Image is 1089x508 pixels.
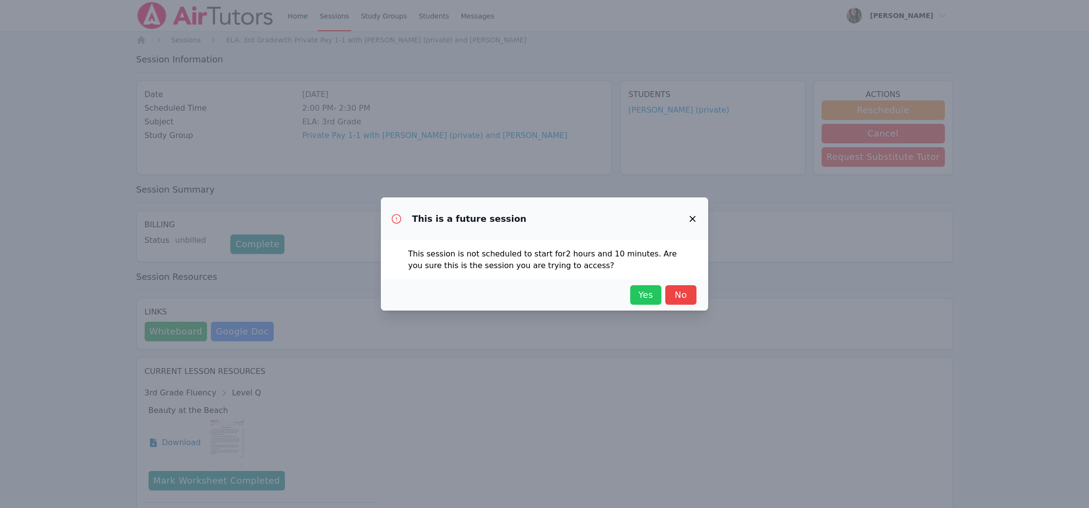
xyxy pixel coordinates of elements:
button: No [665,285,696,305]
span: Yes [635,288,657,302]
span: No [670,288,692,302]
p: This session is not scheduled to start for 2 hours and 10 minutes . Are you sure this is the sess... [408,248,681,272]
button: Yes [630,285,661,305]
h3: This is a future session [412,213,526,225]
